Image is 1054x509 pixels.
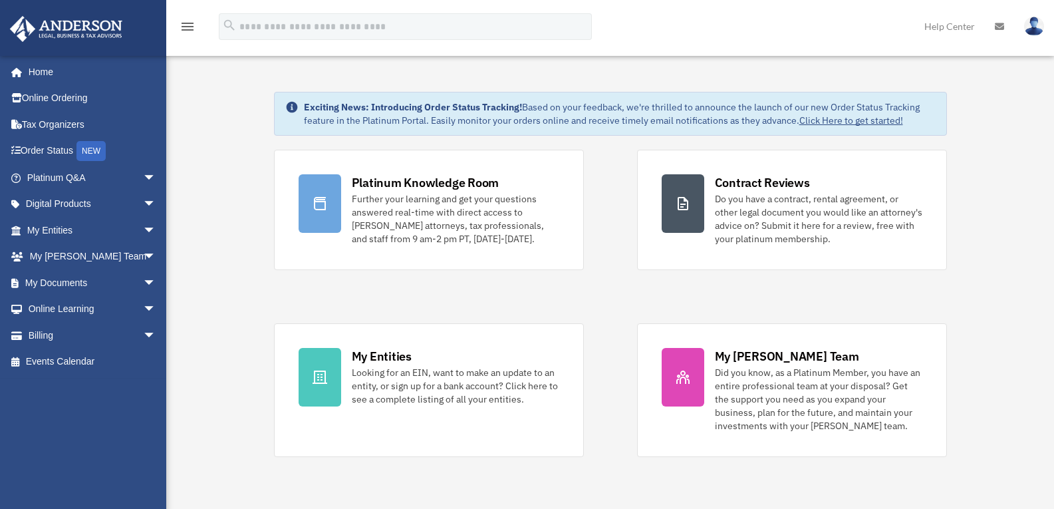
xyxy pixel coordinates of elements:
[9,164,176,191] a: Platinum Q&Aarrow_drop_down
[9,138,176,165] a: Order StatusNEW
[9,322,176,349] a: Billingarrow_drop_down
[9,191,176,218] a: Digital Productsarrow_drop_down
[9,296,176,323] a: Online Learningarrow_drop_down
[352,174,499,191] div: Platinum Knowledge Room
[637,323,947,457] a: My [PERSON_NAME] Team Did you know, as a Platinum Member, you have an entire professional team at...
[274,323,584,457] a: My Entities Looking for an EIN, want to make an update to an entity, or sign up for a bank accoun...
[9,85,176,112] a: Online Ordering
[143,244,170,271] span: arrow_drop_down
[304,101,522,113] strong: Exciting News: Introducing Order Status Tracking!
[143,322,170,349] span: arrow_drop_down
[9,269,176,296] a: My Documentsarrow_drop_down
[143,164,170,192] span: arrow_drop_down
[6,16,126,42] img: Anderson Advisors Platinum Portal
[715,192,922,246] div: Do you have a contract, rental agreement, or other legal document you would like an attorney's ad...
[9,59,170,85] a: Home
[9,349,176,375] a: Events Calendar
[143,269,170,297] span: arrow_drop_down
[143,191,170,218] span: arrow_drop_down
[352,366,559,406] div: Looking for an EIN, want to make an update to an entity, or sign up for a bank account? Click her...
[352,348,412,365] div: My Entities
[715,366,922,432] div: Did you know, as a Platinum Member, you have an entire professional team at your disposal? Get th...
[9,244,176,270] a: My [PERSON_NAME] Teamarrow_drop_down
[1024,17,1044,36] img: User Pic
[352,192,559,246] div: Further your learning and get your questions answered real-time with direct access to [PERSON_NAM...
[9,111,176,138] a: Tax Organizers
[76,141,106,161] div: NEW
[222,18,237,33] i: search
[304,100,936,127] div: Based on your feedback, we're thrilled to announce the launch of our new Order Status Tracking fe...
[143,217,170,244] span: arrow_drop_down
[715,348,859,365] div: My [PERSON_NAME] Team
[637,150,947,270] a: Contract Reviews Do you have a contract, rental agreement, or other legal document you would like...
[143,296,170,323] span: arrow_drop_down
[715,174,810,191] div: Contract Reviews
[799,114,903,126] a: Click Here to get started!
[9,217,176,244] a: My Entitiesarrow_drop_down
[180,19,196,35] i: menu
[180,23,196,35] a: menu
[274,150,584,270] a: Platinum Knowledge Room Further your learning and get your questions answered real-time with dire...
